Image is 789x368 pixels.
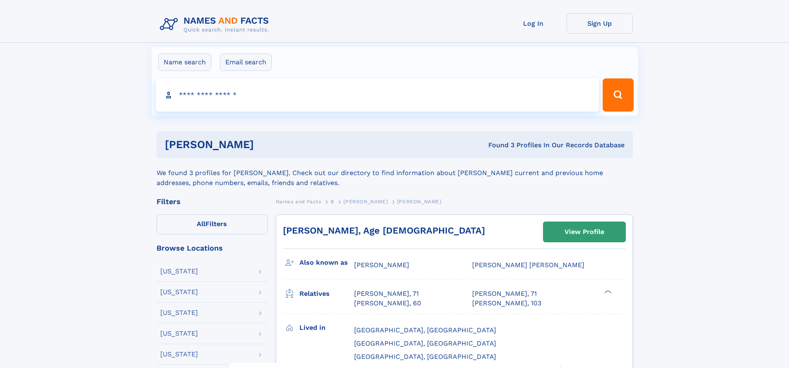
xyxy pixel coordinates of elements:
[160,268,198,275] div: [US_STATE]
[354,326,496,334] span: [GEOGRAPHIC_DATA], [GEOGRAPHIC_DATA]
[299,287,354,301] h3: Relatives
[354,339,496,347] span: [GEOGRAPHIC_DATA], [GEOGRAPHIC_DATA]
[354,261,409,269] span: [PERSON_NAME]
[276,196,321,207] a: Names and Facts
[343,199,388,205] span: [PERSON_NAME]
[220,54,272,71] label: Email search
[543,222,625,242] a: View Profile
[354,299,421,308] a: [PERSON_NAME], 60
[500,13,567,34] a: Log In
[283,225,485,236] a: [PERSON_NAME], Age [DEMOGRAPHIC_DATA]
[299,256,354,270] h3: Also known as
[197,220,205,228] span: All
[160,330,198,337] div: [US_STATE]
[160,351,198,358] div: [US_STATE]
[472,299,541,308] a: [PERSON_NAME], 103
[165,139,371,150] h1: [PERSON_NAME]
[354,289,419,298] a: [PERSON_NAME], 71
[331,196,334,207] a: B
[157,13,276,36] img: Logo Names and Facts
[472,261,584,269] span: [PERSON_NAME] [PERSON_NAME]
[397,199,442,205] span: [PERSON_NAME]
[565,222,604,241] div: View Profile
[331,199,334,205] span: B
[158,54,211,71] label: Name search
[472,289,537,298] a: [PERSON_NAME], 71
[354,353,496,361] span: [GEOGRAPHIC_DATA], [GEOGRAPHIC_DATA]
[299,321,354,335] h3: Lived in
[157,198,268,205] div: Filters
[371,141,625,150] div: Found 3 Profiles In Our Records Database
[160,310,198,316] div: [US_STATE]
[602,289,612,295] div: ❯
[343,196,388,207] a: [PERSON_NAME]
[157,214,268,234] label: Filters
[567,13,633,34] a: Sign Up
[603,78,633,112] button: Search Button
[156,78,599,112] input: search input
[157,158,633,188] div: We found 3 profiles for [PERSON_NAME]. Check out our directory to find information about [PERSON_...
[160,289,198,295] div: [US_STATE]
[157,244,268,252] div: Browse Locations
